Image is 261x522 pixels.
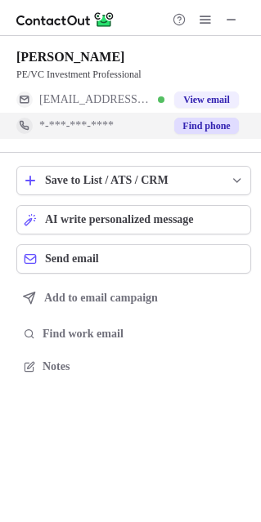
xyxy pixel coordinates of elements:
button: AI write personalized message [16,205,251,234]
span: AI write personalized message [45,213,194,226]
div: [PERSON_NAME] [16,49,124,65]
span: [EMAIL_ADDRESS][PERSON_NAME][DOMAIN_NAME] [39,92,152,107]
button: Find work email [16,323,251,346]
span: Add to email campaign [44,292,158,305]
div: PE/VC Investment Professional [16,67,251,82]
button: Reveal Button [174,91,239,108]
button: Send email [16,244,251,274]
img: ContactOut v5.3.10 [16,10,115,29]
div: Save to List / ATS / CRM [45,174,223,187]
button: save-profile-one-click [16,166,251,195]
span: Find work email [43,327,245,341]
span: Notes [43,359,245,374]
button: Reveal Button [174,118,239,134]
button: Add to email campaign [16,283,251,313]
button: Notes [16,355,251,378]
span: Send email [45,252,99,265]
